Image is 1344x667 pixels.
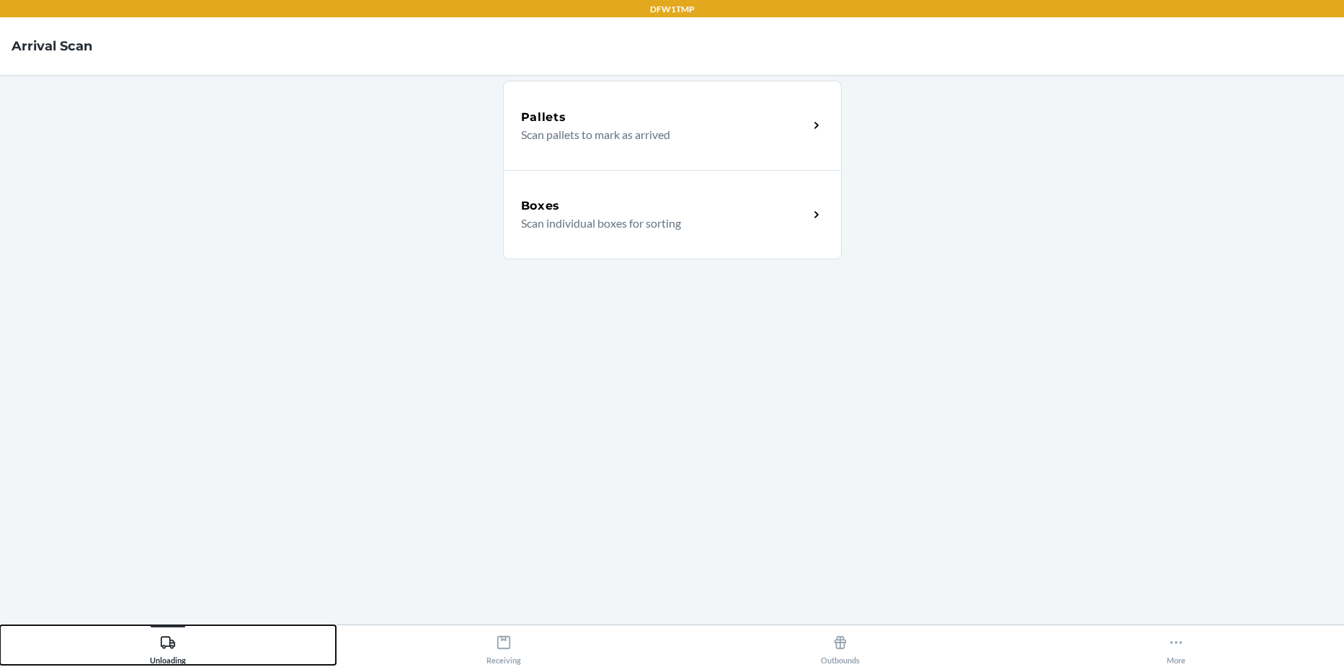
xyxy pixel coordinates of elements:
p: Scan pallets to mark as arrived [521,126,797,143]
p: Scan individual boxes for sorting [521,215,797,232]
h5: Boxes [521,197,561,215]
a: PalletsScan pallets to mark as arrived [503,81,842,170]
button: Outbounds [672,625,1008,665]
div: Unloading [150,629,186,665]
div: More [1167,629,1185,665]
div: Outbounds [821,629,860,665]
h4: Arrival Scan [12,37,92,55]
div: Receiving [486,629,521,665]
h5: Pallets [521,109,566,126]
p: DFW1TMP [650,3,695,16]
a: BoxesScan individual boxes for sorting [503,170,842,259]
button: More [1008,625,1344,665]
button: Receiving [336,625,672,665]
